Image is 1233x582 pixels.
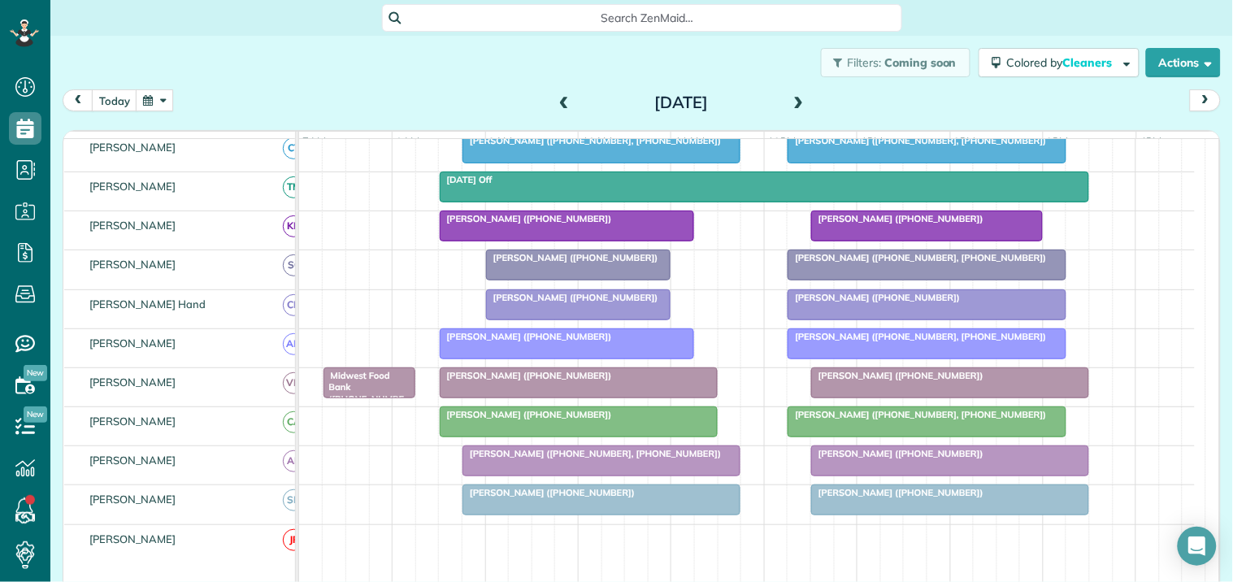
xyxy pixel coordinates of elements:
span: [PERSON_NAME] ([PHONE_NUMBER], [PHONE_NUMBER]) [787,135,1047,146]
span: [PERSON_NAME] [86,141,180,154]
span: [PERSON_NAME] [86,180,180,193]
span: [DATE] Off [439,174,493,185]
span: CA [283,411,305,433]
span: Coming soon [884,55,957,70]
span: [PERSON_NAME] ([PHONE_NUMBER]) [439,213,613,224]
span: [PERSON_NAME] ([PHONE_NUMBER], [PHONE_NUMBER]) [787,409,1047,420]
span: 3pm [1044,135,1072,148]
span: KD [283,215,305,237]
span: [PERSON_NAME] ([PHONE_NUMBER]) [485,252,659,263]
span: [PERSON_NAME] ([PHONE_NUMBER]) [810,370,984,381]
span: Cleaners [1063,55,1115,70]
span: [PERSON_NAME] ([PHONE_NUMBER], [PHONE_NUMBER]) [462,448,722,459]
span: 7am [299,135,329,148]
span: CH [283,294,305,316]
span: [PERSON_NAME] [86,415,180,428]
span: 8am [393,135,423,148]
span: VM [283,372,305,394]
div: Open Intercom Messenger [1178,527,1217,566]
span: JP [283,529,305,551]
button: prev [63,89,93,111]
span: [PERSON_NAME] ([PHONE_NUMBER]) [485,292,659,303]
span: [PERSON_NAME] [86,532,180,545]
span: [PERSON_NAME] ([PHONE_NUMBER]) [810,213,984,224]
span: [PERSON_NAME] Hand [86,298,209,311]
span: SM [283,489,305,511]
span: 12pm [765,135,800,148]
button: next [1190,89,1221,111]
span: Midwest Food Bank ([PHONE_NUMBER]) [323,370,405,416]
span: [PERSON_NAME] [86,376,180,389]
span: 9am [486,135,516,148]
span: [PERSON_NAME] ([PHONE_NUMBER]) [787,292,961,303]
span: 1pm [857,135,886,148]
span: [PERSON_NAME] ([PHONE_NUMBER]) [439,331,613,342]
span: Filters: [848,55,882,70]
span: CT [283,137,305,159]
button: today [92,89,137,111]
span: AM [283,333,305,355]
span: [PERSON_NAME] [86,337,180,350]
span: [PERSON_NAME] ([PHONE_NUMBER]) [439,370,613,381]
span: [PERSON_NAME] ([PHONE_NUMBER], [PHONE_NUMBER]) [787,331,1047,342]
span: 2pm [951,135,979,148]
span: Colored by [1007,55,1118,70]
span: [PERSON_NAME] ([PHONE_NUMBER]) [810,487,984,498]
span: 4pm [1137,135,1166,148]
span: 10am [579,135,615,148]
span: [PERSON_NAME] ([PHONE_NUMBER], [PHONE_NUMBER]) [462,135,722,146]
button: Actions [1146,48,1221,77]
span: [PERSON_NAME] ([PHONE_NUMBER], [PHONE_NUMBER]) [787,252,1047,263]
h2: [DATE] [580,93,783,111]
button: Colored byCleaners [979,48,1140,77]
span: AH [283,450,305,472]
span: [PERSON_NAME] [86,493,180,506]
span: 11am [671,135,708,148]
span: [PERSON_NAME] ([PHONE_NUMBER]) [439,409,613,420]
span: New [24,365,47,381]
span: New [24,406,47,423]
span: TM [283,176,305,198]
span: SC [283,254,305,276]
span: [PERSON_NAME] [86,258,180,271]
span: [PERSON_NAME] ([PHONE_NUMBER]) [462,487,636,498]
span: [PERSON_NAME] [86,219,180,232]
span: [PERSON_NAME] [86,454,180,467]
span: [PERSON_NAME] ([PHONE_NUMBER]) [810,448,984,459]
